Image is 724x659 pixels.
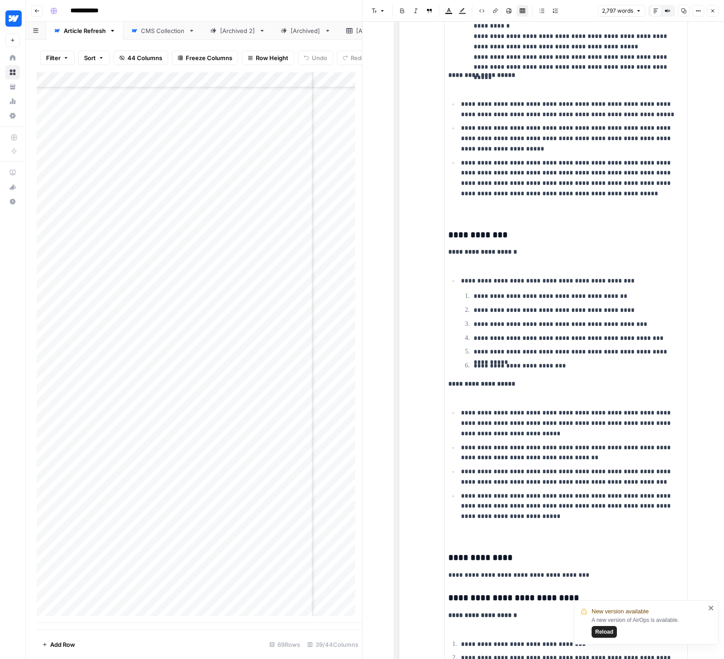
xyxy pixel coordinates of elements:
span: 2,797 words [602,7,633,15]
button: Filter [40,51,75,65]
span: Redo [351,53,365,62]
a: Your Data [5,80,20,94]
span: Undo [312,53,327,62]
div: A new version of AirOps is available. [592,616,705,638]
span: Freeze Columns [186,53,232,62]
button: Redo [337,51,371,65]
span: Filter [46,53,61,62]
button: Help + Support [5,194,20,209]
span: 44 Columns [127,53,162,62]
button: 44 Columns [113,51,168,65]
div: [Archived 2] [220,26,255,35]
button: Add Row [37,637,80,652]
a: Settings [5,108,20,123]
div: Article Refresh [64,26,106,35]
a: Article Refresh [46,22,123,40]
div: [Archived] [291,26,321,35]
button: close [708,604,715,612]
div: 39/44 Columns [304,637,362,652]
button: Row Height [242,51,294,65]
div: 69 Rows [266,637,304,652]
a: [Archived 3] [338,22,409,40]
button: 2,797 words [598,5,645,17]
a: [Archived] [273,22,338,40]
span: New version available [592,607,649,616]
a: Home [5,51,20,65]
span: Row Height [256,53,288,62]
button: Workspace: Webflow [5,7,20,30]
button: Reload [592,626,617,638]
button: Sort [78,51,110,65]
span: Reload [595,628,613,636]
a: AirOps Academy [5,165,20,180]
button: Undo [298,51,333,65]
div: What's new? [6,180,19,194]
a: [Archived 2] [202,22,273,40]
span: Add Row [50,640,75,649]
div: CMS Collection [141,26,185,35]
a: CMS Collection [123,22,202,40]
span: Sort [84,53,96,62]
a: Usage [5,94,20,108]
div: [Archived 3] [356,26,391,35]
img: Webflow Logo [5,10,22,27]
a: Browse [5,65,20,80]
button: What's new? [5,180,20,194]
button: Freeze Columns [172,51,238,65]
